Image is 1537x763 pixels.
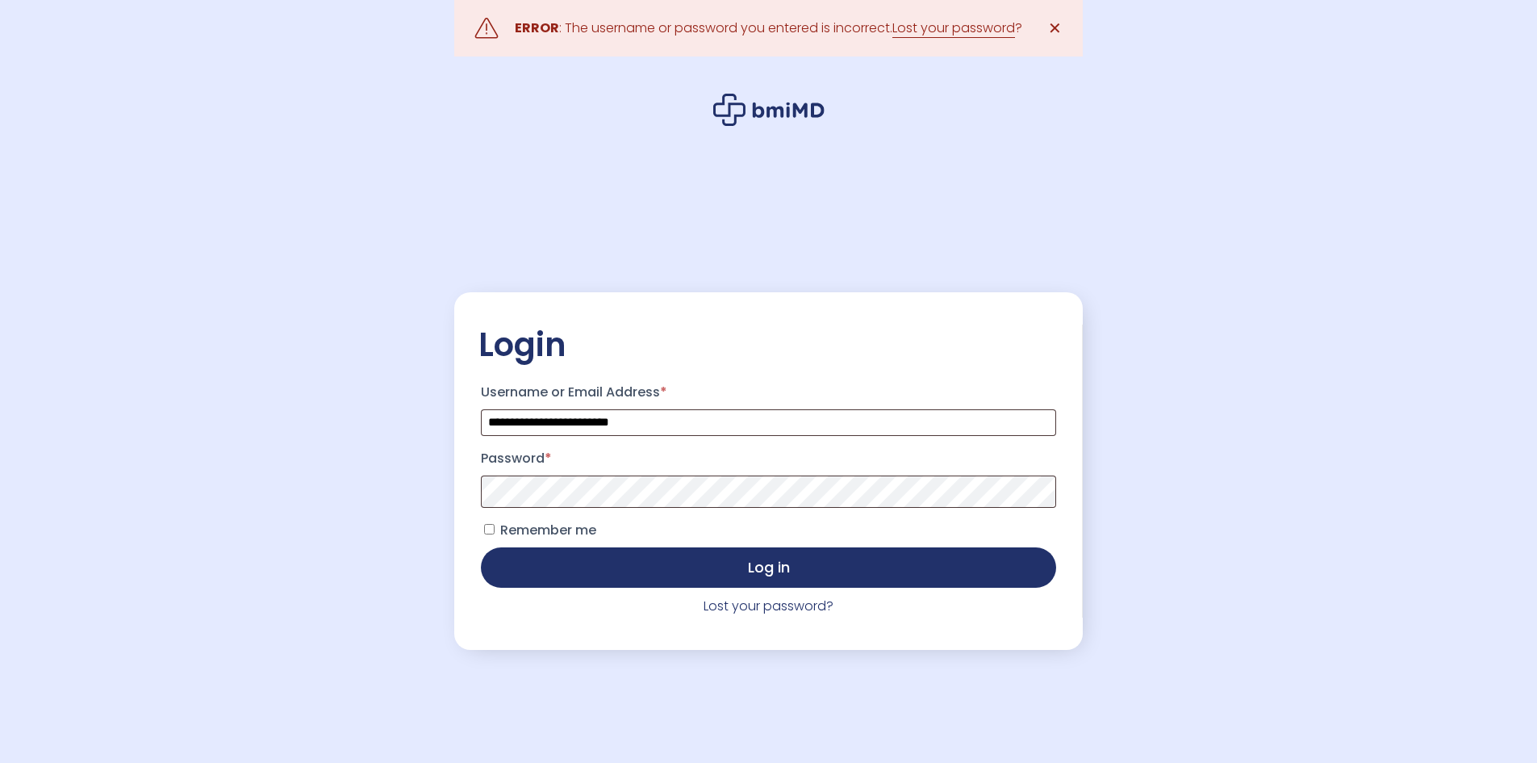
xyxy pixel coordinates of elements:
[515,17,1022,40] div: : The username or password you entered is incorrect. ?
[481,547,1056,588] button: Log in
[515,19,559,37] strong: ERROR
[478,325,1059,365] h2: Login
[1038,12,1071,44] a: ✕
[500,521,596,539] span: Remember me
[484,524,495,535] input: Remember me
[1048,17,1062,40] span: ✕
[481,446,1056,472] label: Password
[704,597,833,615] a: Lost your password?
[892,19,1015,38] a: Lost your password
[481,379,1056,405] label: Username or Email Address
